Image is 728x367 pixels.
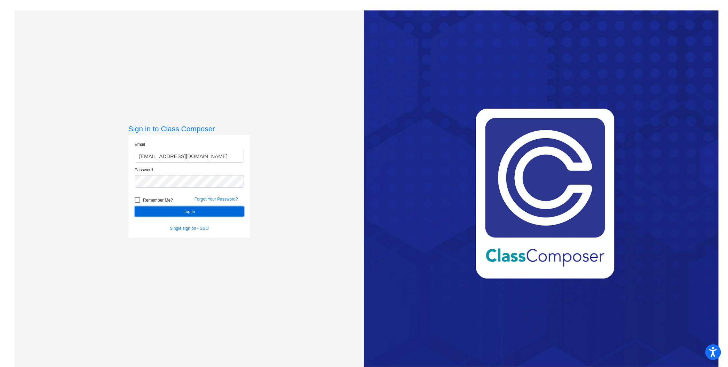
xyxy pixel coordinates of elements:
button: Log In [135,206,244,217]
a: Forgot Your Password? [195,197,238,202]
label: Email [135,141,145,148]
label: Password [135,167,153,173]
span: Remember Me? [143,196,173,204]
h3: Sign in to Class Composer [128,124,250,133]
a: Single sign on - SSO [170,226,208,231]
